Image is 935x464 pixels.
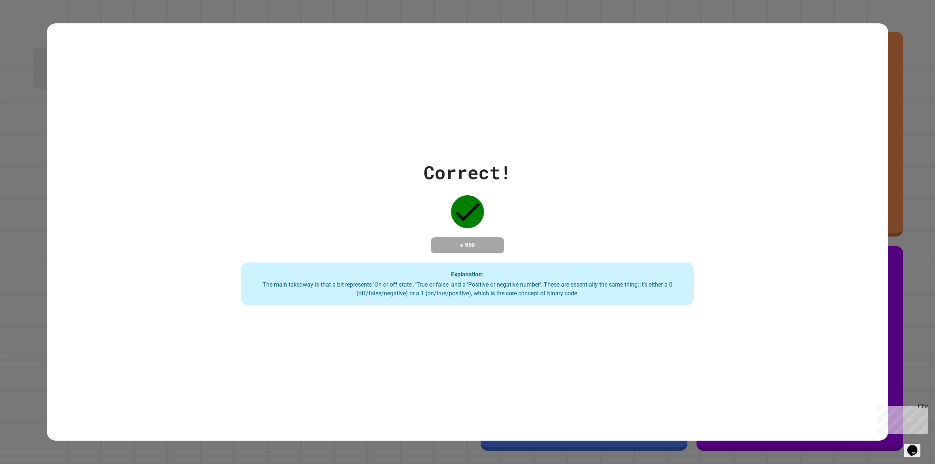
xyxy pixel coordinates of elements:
div: The main takeaway is that a bit represents 'On or off state', 'True or false' and a 'Positive or ... [248,280,687,298]
div: Chat with us now!Close [3,3,50,46]
strong: Explanation: [451,271,484,277]
iframe: chat widget [874,403,928,434]
h4: + 950 [438,241,497,250]
iframe: chat widget [904,435,928,457]
div: Correct! [424,159,511,186]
